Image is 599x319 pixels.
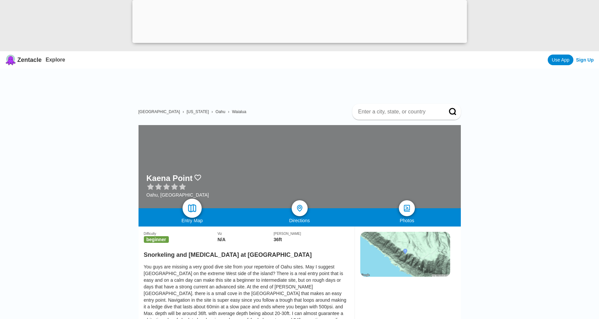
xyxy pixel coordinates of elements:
div: [PERSON_NAME] [274,232,349,236]
img: Zentacle logo [5,55,16,65]
a: Explore [46,57,65,63]
a: [US_STATE] [186,109,209,114]
a: [GEOGRAPHIC_DATA] [139,109,180,114]
a: Sign Up [576,57,594,63]
input: Enter a city, state, or country [358,108,440,115]
div: 36ft [274,237,349,242]
div: Photos [353,218,461,223]
div: Entry Map [139,218,246,223]
iframe: Advertisement [144,69,461,98]
div: Viz [217,232,274,236]
div: N/A [217,237,274,242]
span: Zentacle [17,57,42,64]
span: › [211,109,213,114]
img: map [187,204,197,213]
div: Oahu, [GEOGRAPHIC_DATA] [147,192,209,198]
span: beginner [144,236,169,243]
a: map [182,199,202,218]
h2: Snorkeling and [MEDICAL_DATA] at [GEOGRAPHIC_DATA] [144,247,349,258]
a: Oahu [215,109,225,114]
span: › [182,109,184,114]
a: Zentacle logoZentacle [5,55,42,65]
img: staticmap [360,232,450,277]
img: photos [403,204,411,212]
a: Use App [548,55,573,65]
h1: Kaena Point [147,174,193,183]
span: › [228,109,229,114]
a: directions [292,200,308,216]
div: Difficulty [144,232,218,236]
img: directions [296,204,304,212]
a: photos [399,200,415,216]
div: Directions [246,218,353,223]
a: Waialua [232,109,246,114]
